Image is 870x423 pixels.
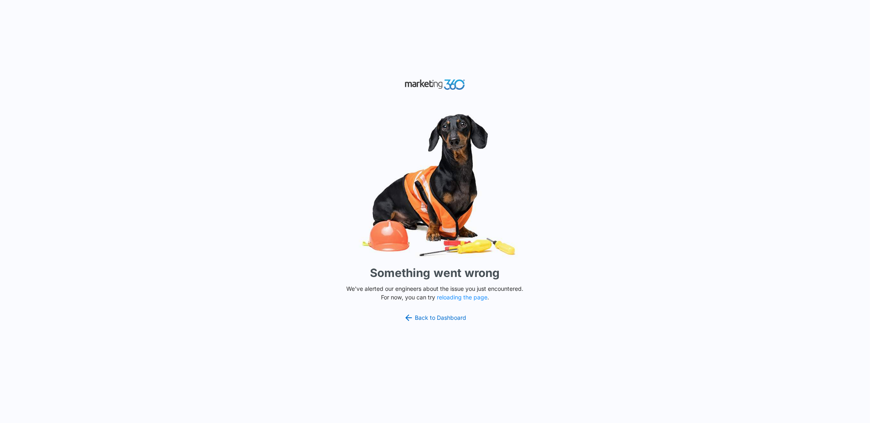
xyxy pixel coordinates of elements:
[405,78,466,92] img: Marketing 360 Logo
[370,264,500,281] h1: Something went wrong
[437,294,487,301] button: reloading the page
[404,313,467,323] a: Back to Dashboard
[343,284,527,301] p: We've alerted our engineers about the issue you just encountered. For now, you can try .
[313,109,558,261] img: Sad Dog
